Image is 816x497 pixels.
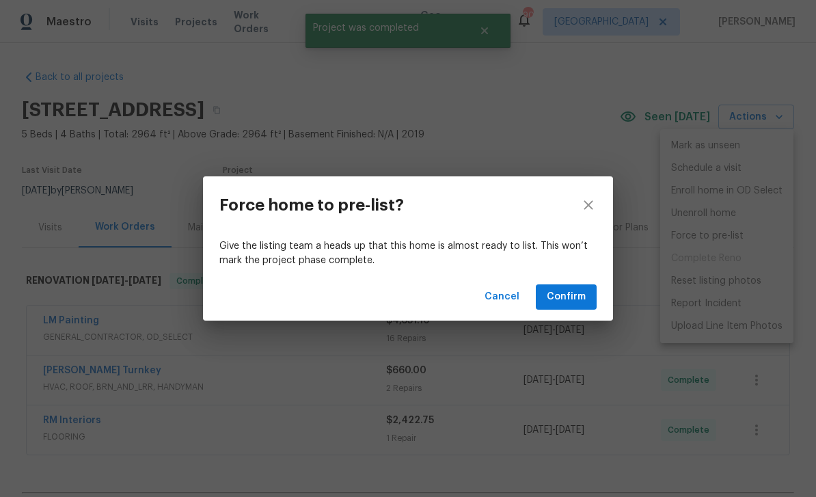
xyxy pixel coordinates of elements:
button: Cancel [479,284,525,310]
button: Confirm [536,284,597,310]
p: Give the listing team a heads up that this home is almost ready to list. This won’t mark the proj... [219,239,597,268]
h3: Force home to pre-list? [219,196,404,215]
span: Cancel [485,288,519,306]
span: Confirm [547,288,586,306]
button: close [564,176,613,234]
